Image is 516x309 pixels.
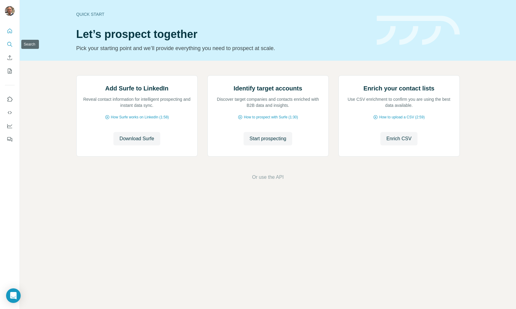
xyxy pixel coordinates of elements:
[386,135,412,142] span: Enrich CSV
[244,114,298,120] span: How to prospect with Surfe (1:30)
[5,6,15,16] img: Avatar
[250,135,286,142] span: Start prospecting
[5,39,15,50] button: Search
[5,107,15,118] button: Use Surfe API
[363,84,434,93] h2: Enrich your contact lists
[119,135,154,142] span: Download Surfe
[5,121,15,131] button: Dashboard
[214,96,322,108] p: Discover target companies and contacts enriched with B2B data and insights.
[76,44,369,53] p: Pick your starting point and we’ll provide everything you need to prospect at scale.
[83,96,191,108] p: Reveal contact information for intelligent prospecting and instant data sync.
[380,132,418,145] button: Enrich CSV
[105,84,168,93] h2: Add Surfe to LinkedIn
[113,132,160,145] button: Download Surfe
[5,25,15,36] button: Quick start
[252,174,284,181] button: Or use the API
[5,52,15,63] button: Enrich CSV
[244,132,293,145] button: Start prospecting
[379,114,424,120] span: How to upload a CSV (2:59)
[5,134,15,145] button: Feedback
[345,96,453,108] p: Use CSV enrichment to confirm you are using the best data available.
[111,114,169,120] span: How Surfe works on LinkedIn (1:58)
[76,28,369,40] h1: Let’s prospect together
[377,16,460,45] img: banner
[234,84,302,93] h2: Identify target accounts
[6,288,21,303] div: Open Intercom Messenger
[76,11,369,17] div: Quick start
[5,94,15,105] button: Use Surfe on LinkedIn
[5,66,15,76] button: My lists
